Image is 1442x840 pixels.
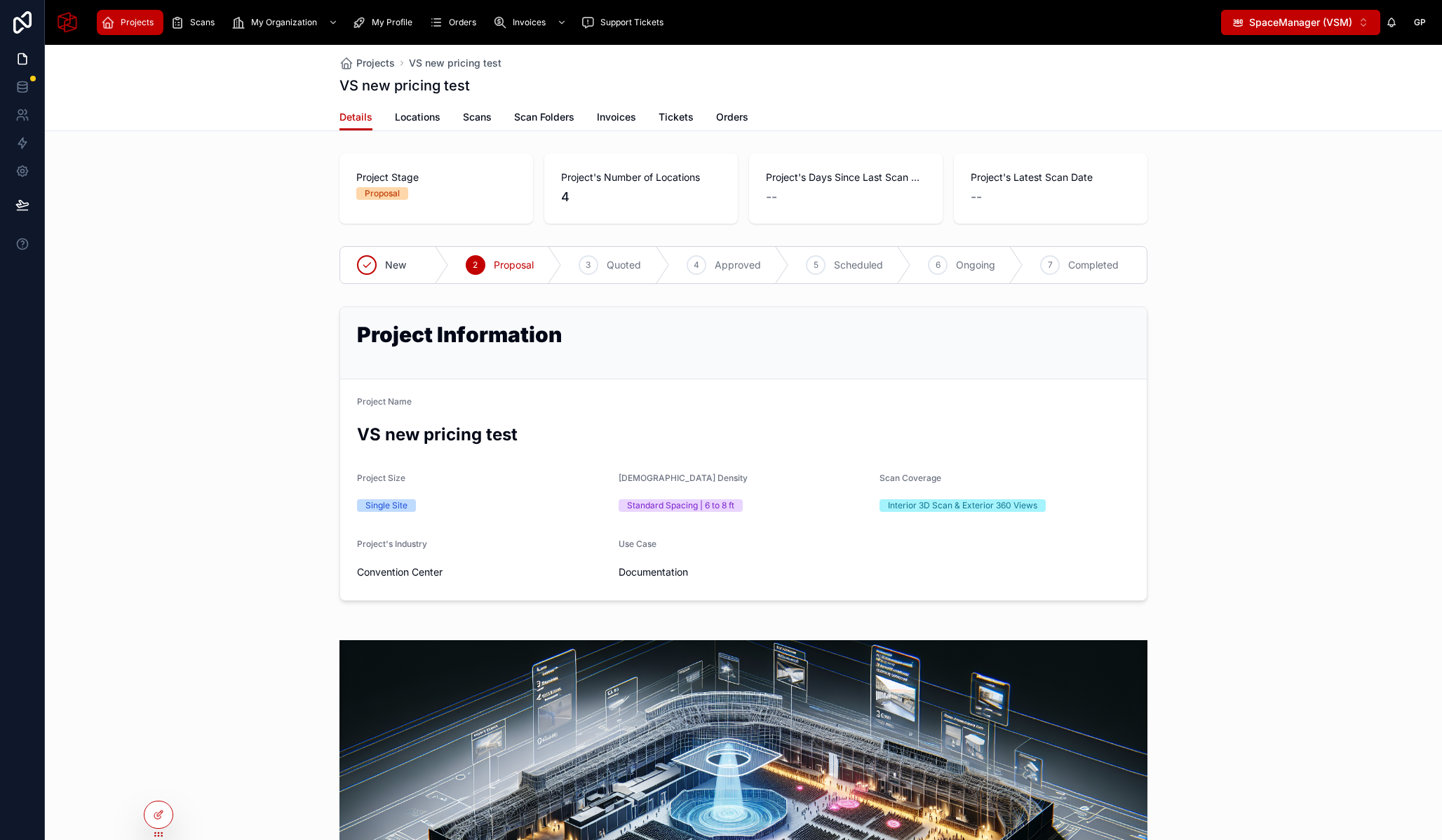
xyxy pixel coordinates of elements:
span: Convention Center [357,565,443,579]
a: Orders [425,10,486,35]
div: Proposal [365,187,400,200]
a: Orders [716,104,748,133]
span: Scans [190,17,215,28]
span: Orders [716,110,748,124]
span: 3 [586,259,591,271]
span: Completed [1068,258,1119,272]
a: Scan Folders [514,104,574,133]
span: 6 [936,259,941,271]
span: [DEMOGRAPHIC_DATA] Density [619,473,748,483]
span: Project's Days Since Last Scan Count copy [766,170,926,184]
a: Details [339,104,372,131]
span: My Profile [372,17,412,28]
span: SpaceManager (VSM) [1249,15,1352,29]
span: Projects [121,17,154,28]
h2: VS new pricing test [357,423,1130,446]
div: scrollable content [90,7,1221,38]
span: Gp [1414,17,1426,28]
div: Single Site [365,499,407,512]
div: Interior 3D Scan & Exterior 360 Views [888,499,1037,512]
button: Select Button [1221,10,1380,35]
a: Scans [463,104,492,133]
span: Invoices [513,17,546,28]
h1: Project Information [357,324,1130,345]
span: Locations [395,110,440,124]
span: Approved [715,258,761,272]
span: -- [971,187,982,207]
span: Scan Folders [514,110,574,124]
a: Projects [97,10,163,35]
span: Project's Latest Scan Date [971,170,1131,184]
span: Scans [463,110,492,124]
a: VS new pricing test [409,56,501,70]
span: Orders [449,17,476,28]
span: New [385,258,406,272]
a: Projects [339,56,395,70]
span: Proposal [494,258,534,272]
span: Projects [356,56,395,70]
span: Project Size [357,473,405,483]
span: Use Case [619,538,656,549]
a: Invoices [489,10,574,35]
span: Documentation [619,565,688,579]
span: Project's Number of Locations [561,170,721,184]
span: Scheduled [834,258,883,272]
span: 7 [1048,259,1053,271]
span: Invoices [597,110,636,124]
span: -- [766,187,777,207]
span: 4 [694,259,699,271]
span: Tickets [659,110,694,124]
span: Scan Coverage [880,473,941,483]
a: Tickets [659,104,694,133]
span: Details [339,110,372,124]
span: Support Tickets [600,17,663,28]
span: Ongoing [956,258,995,272]
span: My Organization [251,17,317,28]
a: Scans [166,10,224,35]
a: My Organization [227,10,345,35]
a: Invoices [597,104,636,133]
a: My Profile [348,10,422,35]
h1: VS new pricing test [339,76,470,95]
span: 4 [561,187,721,207]
span: Project's Industry [357,538,427,549]
a: Locations [395,104,440,133]
span: Project Stage [356,170,516,184]
span: 5 [814,259,818,271]
div: Standard Spacing | 6 to 8 ft [627,499,734,512]
a: Support Tickets [577,10,673,35]
img: App logo [56,11,79,34]
span: 2 [473,259,478,271]
span: Quoted [607,258,641,272]
span: Project Name [357,396,412,407]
